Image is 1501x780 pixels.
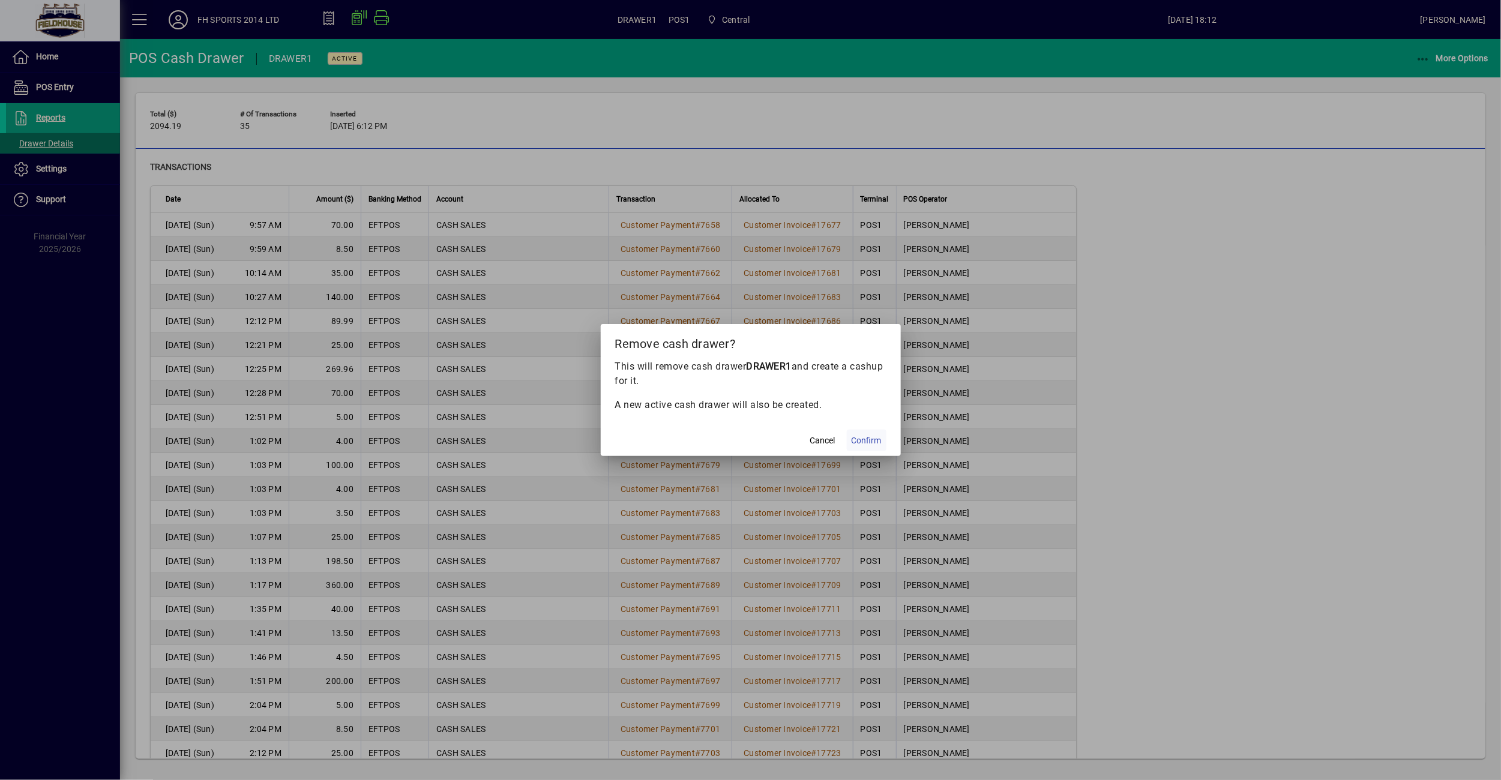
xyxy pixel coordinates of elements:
[852,434,882,447] span: Confirm
[747,361,792,372] b: DRAWER1
[601,324,901,359] h2: Remove cash drawer?
[615,398,886,412] p: A new active cash drawer will also be created.
[810,434,835,447] span: Cancel
[804,430,842,451] button: Cancel
[847,430,886,451] button: Confirm
[615,359,886,388] p: This will remove cash drawer and create a cashup for it.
